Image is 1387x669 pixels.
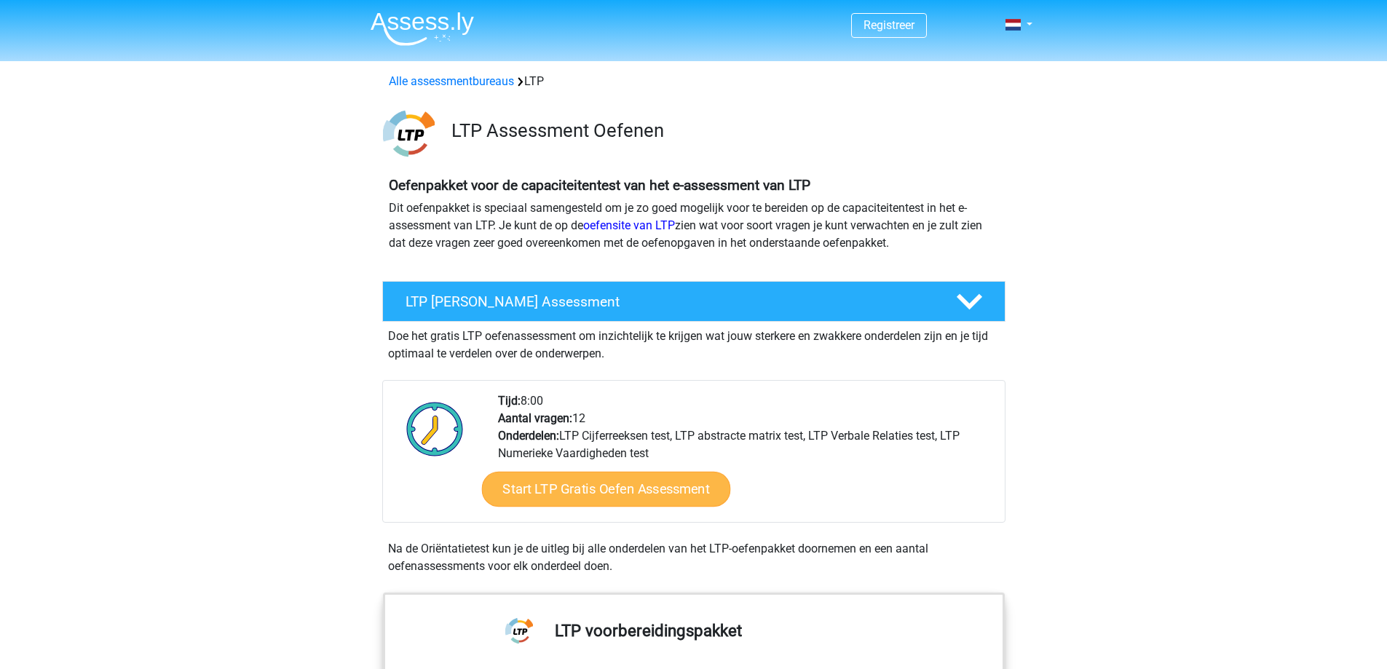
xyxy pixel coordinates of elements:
b: Onderdelen: [498,429,559,443]
a: Start LTP Gratis Oefen Assessment [481,472,730,507]
b: Tijd: [498,394,521,408]
div: LTP [383,73,1005,90]
img: Assessly [371,12,474,46]
div: Doe het gratis LTP oefenassessment om inzichtelijk te krijgen wat jouw sterkere en zwakkere onder... [382,322,1005,363]
a: Registreer [864,18,914,32]
a: LTP [PERSON_NAME] Assessment [376,281,1011,322]
b: Aantal vragen: [498,411,572,425]
a: oefensite van LTP [583,218,675,232]
p: Dit oefenpakket is speciaal samengesteld om je zo goed mogelijk voor te bereiden op de capaciteit... [389,199,999,252]
img: ltp.png [383,108,435,159]
img: Klok [398,392,472,465]
h3: LTP Assessment Oefenen [451,119,994,142]
div: 8:00 12 LTP Cijferreeksen test, LTP abstracte matrix test, LTP Verbale Relaties test, LTP Numerie... [487,392,1004,522]
div: Na de Oriëntatietest kun je de uitleg bij alle onderdelen van het LTP-oefenpakket doornemen en ee... [382,540,1005,575]
h4: LTP [PERSON_NAME] Assessment [406,293,933,310]
a: Alle assessmentbureaus [389,74,514,88]
b: Oefenpakket voor de capaciteitentest van het e-assessment van LTP [389,177,810,194]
